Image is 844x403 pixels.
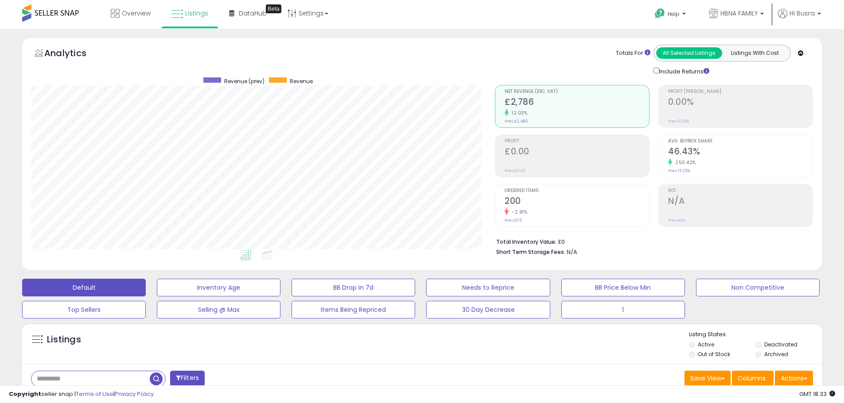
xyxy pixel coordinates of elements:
[185,9,208,18] span: Listings
[698,350,730,358] label: Out of Stock
[672,159,696,166] small: 250.42%
[668,89,813,94] span: Profit [PERSON_NAME]
[775,371,813,386] button: Actions
[157,279,280,296] button: Inventory Age
[224,77,264,85] span: Revenue (prev)
[76,390,113,398] a: Terms of Use
[505,119,528,124] small: Prev: £2,486
[505,89,649,94] span: Net Revenue (Exc. VAT)
[656,47,722,59] button: All Selected Listings
[668,218,685,223] small: Prev: N/A
[685,371,731,386] button: Save View
[426,301,550,319] button: 30 Day Decrease
[764,350,788,358] label: Archived
[47,334,81,346] h5: Listings
[668,196,813,208] h2: N/A
[790,9,815,18] span: Hi Busra
[496,236,806,246] li: £0
[9,390,41,398] strong: Copyright
[668,10,680,18] span: Help
[122,9,151,18] span: Overview
[426,279,550,296] button: Needs to Reprice
[115,390,154,398] a: Privacy Policy
[732,371,774,386] button: Columns
[689,330,822,339] p: Listing States:
[647,66,720,76] div: Include Returns
[561,301,685,319] button: 1
[561,279,685,296] button: BB Price Below Min
[668,168,690,173] small: Prev: 13.25%
[567,248,577,256] span: N/A
[648,1,695,29] a: Help
[505,139,649,144] span: Profit
[799,390,835,398] span: 2025-09-9 18:33 GMT
[290,77,313,85] span: Revenue
[668,119,689,124] small: Prev: 0.00%
[722,47,788,59] button: Listings With Cost
[668,146,813,158] h2: 46.43%
[668,188,813,193] span: ROI
[654,8,665,19] i: Get Help
[292,279,415,296] button: BB Drop in 7d
[505,196,649,208] h2: 200
[505,146,649,158] h2: £0.00
[9,390,154,399] div: seller snap | |
[738,374,766,383] span: Columns
[668,139,813,144] span: Avg. Buybox Share
[22,279,146,296] button: Default
[616,49,650,58] div: Totals For
[266,4,281,13] div: Tooltip anchor
[505,168,526,173] small: Prev: £0.00
[764,341,797,348] label: Deactivated
[668,97,813,109] h2: 0.00%
[170,371,205,386] button: Filters
[698,341,714,348] label: Active
[239,9,267,18] span: DataHub
[505,97,649,109] h2: £2,786
[496,248,565,256] b: Short Term Storage Fees:
[778,9,821,29] a: Hi Busra
[509,110,527,116] small: 12.03%
[505,188,649,193] span: Ordered Items
[292,301,415,319] button: Items Being Repriced
[696,279,820,296] button: Non Competitive
[720,9,758,18] span: HBNA FAMILY
[22,301,146,319] button: Top Sellers
[505,218,522,223] small: Prev: 206
[509,209,527,215] small: -2.91%
[157,301,280,319] button: Selling @ Max
[44,47,104,61] h5: Analytics
[496,238,556,246] b: Total Inventory Value:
